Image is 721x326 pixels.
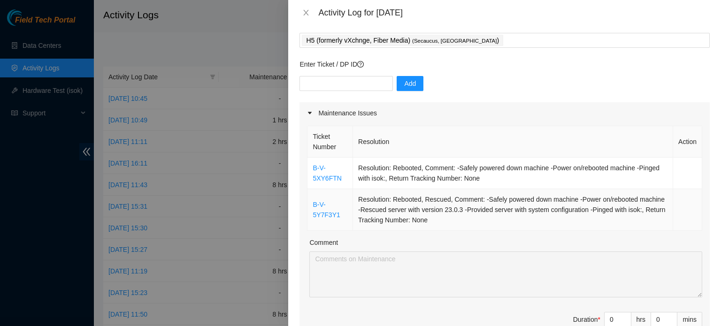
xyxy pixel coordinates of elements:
[357,61,364,68] span: question-circle
[397,76,423,91] button: Add
[299,102,710,124] div: Maintenance Issues
[309,237,338,248] label: Comment
[309,251,702,297] textarea: Comment
[353,189,673,231] td: Resolution: Rebooted, Rescued, Comment: -Safely powered down machine -Power on/rebooted machine -...
[412,38,497,44] span: ( Secaucus, [GEOGRAPHIC_DATA]
[306,35,499,46] p: H5 (formerly vXchnge, Fiber Media) )
[318,8,710,18] div: Activity Log for [DATE]
[307,126,353,158] th: Ticket Number
[299,8,313,17] button: Close
[353,126,673,158] th: Resolution
[307,110,313,116] span: caret-right
[404,78,416,89] span: Add
[313,164,341,182] a: B-V-5XY6FTN
[673,126,702,158] th: Action
[573,314,600,325] div: Duration
[299,59,710,69] p: Enter Ticket / DP ID
[313,201,340,219] a: B-V-5Y7F3Y1
[302,9,310,16] span: close
[353,158,673,189] td: Resolution: Rebooted, Comment: -Safely powered down machine -Power on/rebooted machine -Pinged wi...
